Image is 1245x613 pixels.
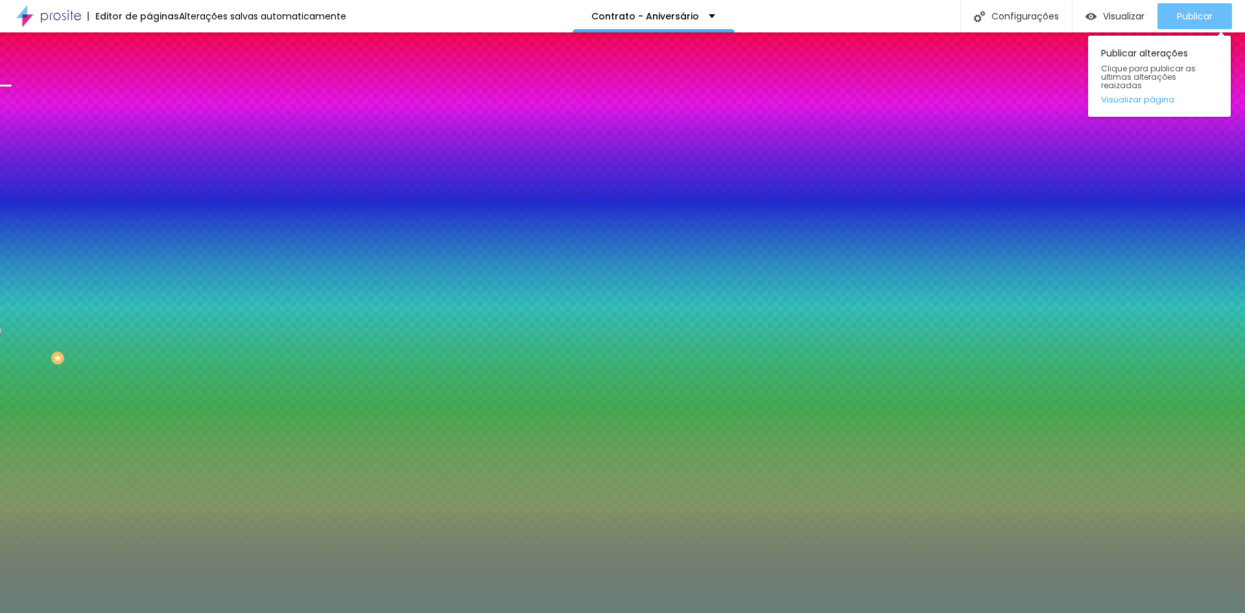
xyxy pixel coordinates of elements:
[974,11,985,22] img: Icone
[1103,11,1144,21] span: Visualizar
[1085,11,1097,22] img: view-1.svg
[1101,64,1218,90] span: Clique para publicar as ultimas alterações reaizadas
[1088,36,1231,117] div: Publicar alterações
[1177,11,1213,21] span: Publicar
[1157,3,1232,29] button: Publicar
[1101,95,1218,104] a: Visualizar página
[179,12,346,21] div: Alterações salvas automaticamente
[88,12,179,21] div: Editor de páginas
[591,12,699,21] p: Contrato - Aniversário
[1073,3,1157,29] button: Visualizar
